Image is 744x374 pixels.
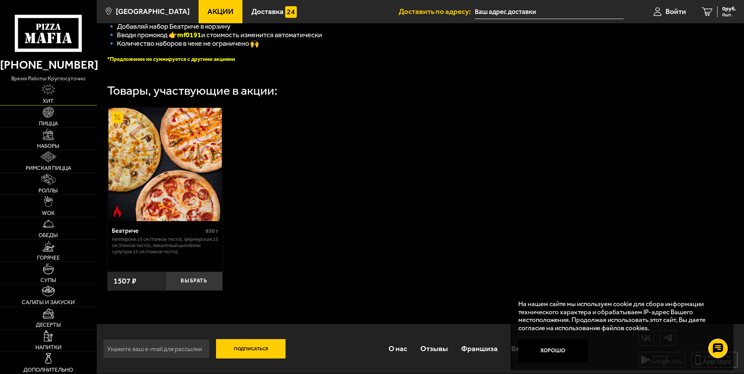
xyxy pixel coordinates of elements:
a: Отзывы [414,336,455,361]
span: Наборы [37,143,59,149]
img: Акционный [112,111,123,123]
input: Ваш адрес доставки [475,5,624,19]
span: Обеды [38,232,58,238]
p: Пепперони 25 см (тонкое тесто), Фермерская 25 см (тонкое тесто), Пикантный цыплёнок сулугуни 25 с... [112,236,219,255]
span: 0 руб. [722,6,736,12]
img: Острое блюдо [112,206,123,217]
a: О нас [382,336,413,361]
a: Вакансии [505,336,550,361]
span: Салаты и закуски [22,300,75,305]
span: Доставить по адресу: [399,8,475,15]
span: Пицца [39,121,58,126]
span: Горячее [37,255,60,260]
div: Беатриче [112,227,204,234]
img: 15daf4d41897b9f0e9f617042186c801.svg [285,6,297,18]
p: На нашем сайте мы используем cookie для сбора информации технического характера и обрабатываем IP... [518,300,721,332]
span: Войти [666,8,686,15]
span: Дополнительно [23,367,73,372]
button: Подписаться [216,339,286,358]
input: Укажите ваш e-mail для рассылки [103,339,210,358]
span: Римская пицца [26,165,71,171]
font: *Предложение не суммируется с другими акциями [107,56,235,62]
span: WOK [42,210,55,216]
span: 🔹 Количество наборов в чеке не ограничено 🙌 [107,39,259,48]
a: Франшиза [455,336,504,361]
span: Напитки [35,345,61,350]
span: [GEOGRAPHIC_DATA] [116,8,190,15]
b: mf0191 [177,31,201,39]
span: Хит [43,98,54,104]
span: 1507 ₽ [113,276,136,286]
button: Выбрать [165,272,223,291]
span: 🔹 Вводи промокод 👉 и стоимость изменится автоматически [107,31,322,39]
span: Десерты [36,322,61,327]
span: 🔹 Добавляй набор Беатриче в корзину [107,22,230,31]
span: 0 шт. [722,12,736,17]
img: Беатриче [108,108,222,221]
span: 850 г [206,228,218,234]
div: Товары, участвующие в акции: [107,85,277,97]
span: Супы [40,277,56,283]
button: Хорошо [518,339,588,363]
span: Доставка [251,8,284,15]
span: Акции [207,8,233,15]
a: АкционныйОстрое блюдоБеатриче [108,108,223,221]
span: Роллы [38,188,58,193]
